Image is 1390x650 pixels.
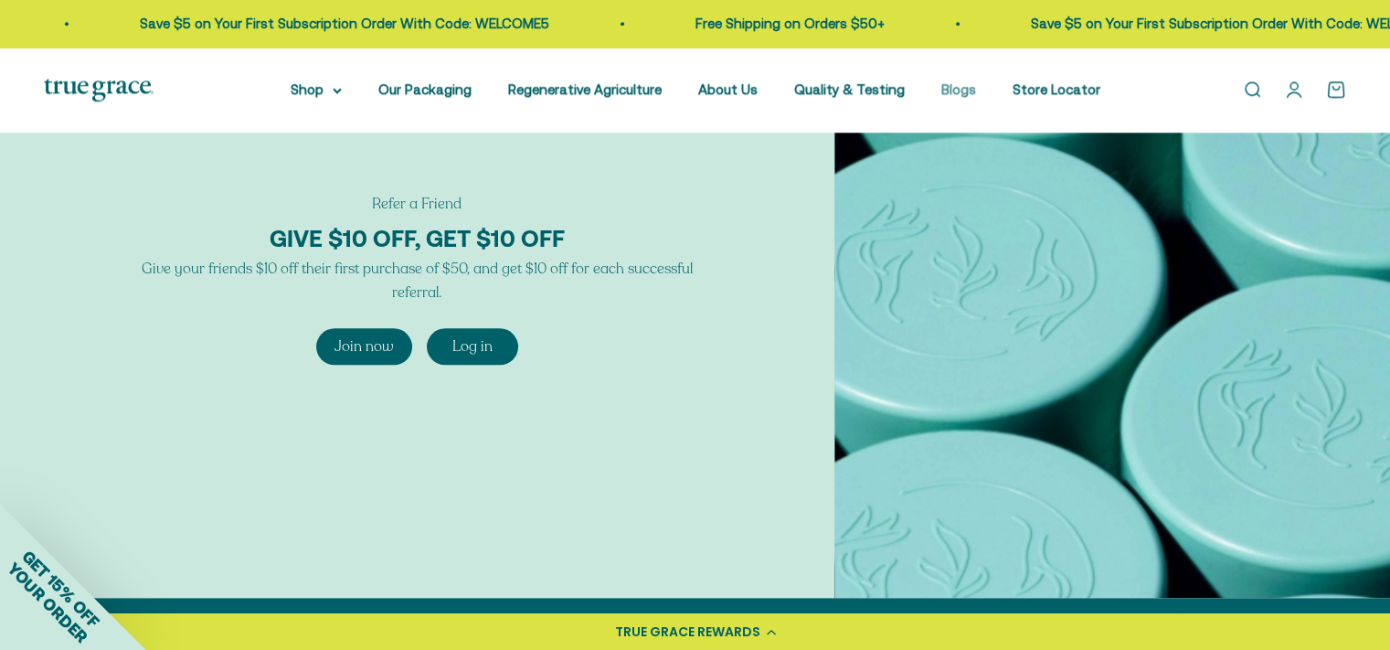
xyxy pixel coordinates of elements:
span: GET 15% OFF [18,546,103,631]
p: Save $5 on Your First Subscription Order With Code: WELCOME5 [140,13,549,35]
div: Refer a Friend [139,193,695,215]
span: Log in [452,336,493,357]
button: Join now [316,328,412,365]
span: Join now [334,336,394,357]
a: Quality & Testing [794,81,905,97]
a: Free Shipping on Orders $50+ [695,16,885,31]
div: Give your friends $10 off their first purchase of $50, and get $10 off for each successful referral. [139,257,695,304]
div: GIVE $10 OFF, GET $10 OFF [139,215,695,257]
span: YOUR ORDER [4,559,91,646]
a: Blogs [941,81,976,97]
summary: Shop [291,79,342,101]
button: Log in [427,328,518,365]
a: Regenerative Agriculture [508,81,662,97]
a: Our Packaging [378,81,472,97]
a: About Us [698,81,758,97]
a: Store Locator [1013,81,1100,97]
div: TRUE GRACE REWARDS [615,623,760,642]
